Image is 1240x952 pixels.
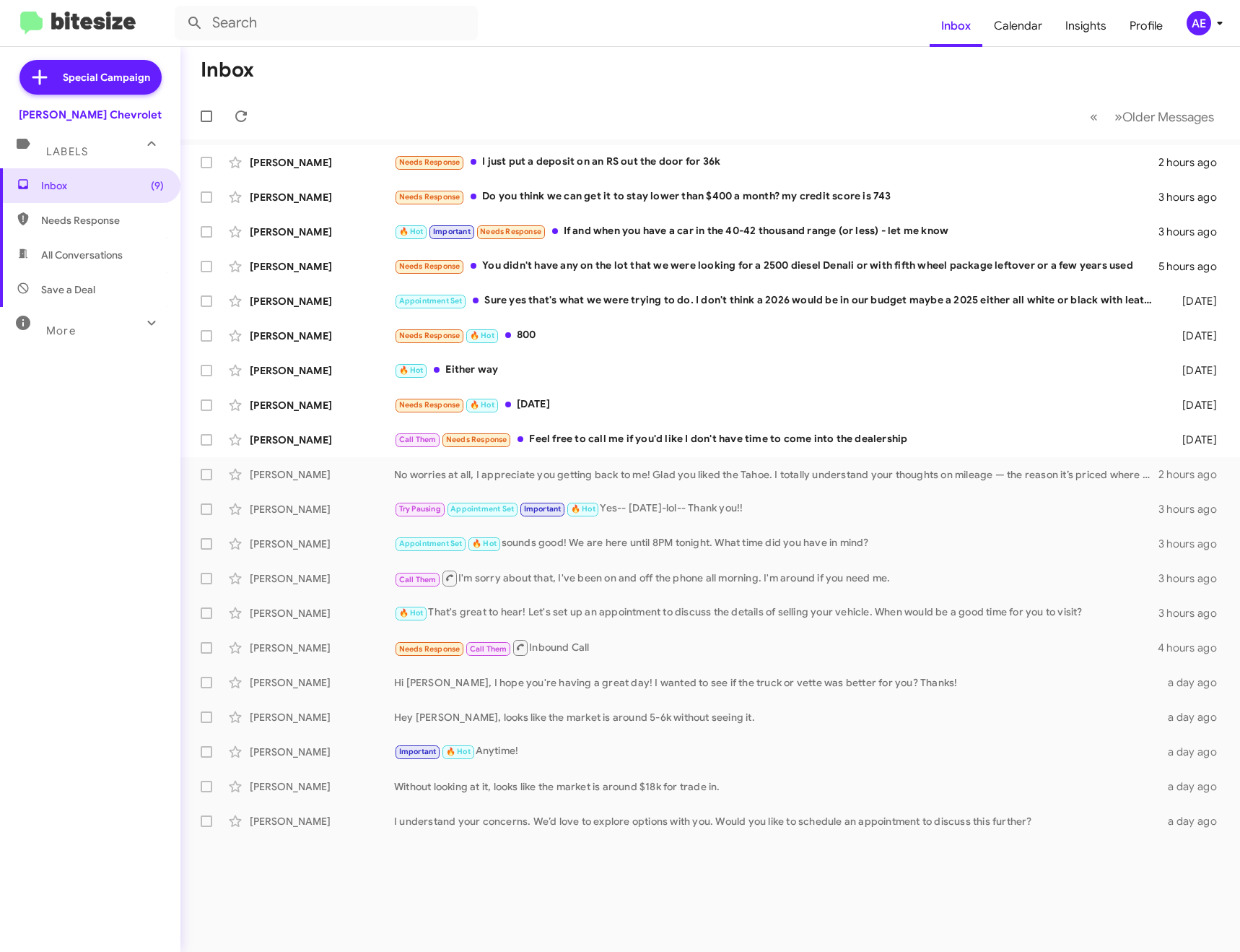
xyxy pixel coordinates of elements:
[399,192,460,202] span: Needs Response
[1187,11,1211,35] div: AE
[1090,108,1098,126] span: «
[394,639,1158,657] div: Inbound Call
[250,710,394,724] div: [PERSON_NAME]
[1161,433,1228,447] div: [DATE]
[1158,259,1228,274] div: 5 hours ago
[394,293,1161,309] div: Sure yes that's what we were trying to do. I don't think a 2026 would be in our budget maybe a 20...
[480,227,541,236] span: Needs Response
[433,227,471,236] span: Important
[1158,467,1228,482] div: 2 hours ago
[19,108,162,122] div: [PERSON_NAME] Chevrolet
[394,675,1161,690] div: Hi [PERSON_NAME], I hope you're having a great day! I wanted to see if the truck or vette was bet...
[46,145,88,158] span: Labels
[1161,329,1228,343] div: [DATE]
[399,157,460,167] span: Needs Response
[1161,745,1228,759] div: a day ago
[399,608,424,618] span: 🔥 Hot
[1081,102,1106,131] button: Previous
[450,504,514,514] span: Appointment Set
[1118,5,1174,47] a: Profile
[1158,641,1228,655] div: 4 hours ago
[250,398,394,412] div: [PERSON_NAME]
[1161,814,1228,828] div: a day ago
[250,294,394,308] div: [PERSON_NAME]
[394,223,1158,240] div: If and when you have a car in the 40-42 thousand range (or less) - let me know
[41,213,164,228] span: Needs Response
[394,189,1158,205] div: Do you think we can get it to stay lower than $400 a month? my credit score is 743
[394,258,1158,274] div: You didn't have any on the lot that we were looking for a 2500 diesel Denali or with fifth wheel ...
[250,259,394,274] div: [PERSON_NAME]
[1161,294,1228,308] div: [DATE]
[46,324,76,337] span: More
[41,282,95,297] span: Save a Deal
[470,331,494,340] span: 🔥 Hot
[250,779,394,794] div: [PERSON_NAME]
[1158,606,1228,620] div: 3 hours ago
[399,539,463,548] span: Appointment Set
[399,575,437,584] span: Call Them
[201,59,254,82] h1: Inbox
[399,365,424,375] span: 🔥 Hot
[1161,398,1228,412] div: [DATE]
[524,504,562,514] span: Important
[41,178,164,193] span: Inbox
[250,814,394,828] div: [PERSON_NAME]
[394,362,1161,378] div: Either way
[394,535,1158,552] div: sounds good! We are here until 8PM tonight. What time did you have in mind?
[1054,5,1118,47] span: Insights
[19,60,162,95] a: Special Campaign
[394,397,1161,413] div: [DATE]
[250,155,394,170] div: [PERSON_NAME]
[394,710,1161,724] div: Hey [PERSON_NAME], looks like the market is around 5-6k without seeing it.
[1158,502,1228,516] div: 3 hours ago
[470,644,507,654] span: Call Them
[399,400,460,410] span: Needs Response
[982,5,1054,47] a: Calendar
[250,571,394,586] div: [PERSON_NAME]
[250,225,394,239] div: [PERSON_NAME]
[394,814,1161,828] div: I understand your concerns. We’d love to explore options with you. Would you like to schedule an ...
[1161,779,1228,794] div: a day ago
[399,504,441,514] span: Try Pausing
[250,190,394,204] div: [PERSON_NAME]
[472,539,497,548] span: 🔥 Hot
[1158,190,1228,204] div: 3 hours ago
[394,605,1158,621] div: That's great to hear! Let's set up an appointment to discuss the details of selling your vehicle....
[1158,537,1228,551] div: 3 hours ago
[394,779,1161,794] div: Without looking at it, looks like the market is around $18k for trade in.
[1158,225,1228,239] div: 3 hours ago
[446,435,507,444] span: Needs Response
[250,745,394,759] div: [PERSON_NAME]
[250,606,394,620] div: [PERSON_NAME]
[394,743,1161,760] div: Anytime!
[394,467,1158,482] div: No worries at all, I appreciate you getting back to me! Glad you liked the Tahoe. I totally under...
[1122,109,1214,125] span: Older Messages
[151,178,164,193] span: (9)
[399,261,460,271] span: Needs Response
[399,747,437,756] span: Important
[250,537,394,551] div: [PERSON_NAME]
[175,6,478,40] input: Search
[1161,363,1228,378] div: [DATE]
[571,504,595,514] span: 🔥 Hot
[446,747,471,756] span: 🔥 Hot
[1106,102,1223,131] button: Next
[63,70,150,85] span: Special Campaign
[399,227,424,236] span: 🔥 Hot
[399,296,463,306] span: Appointment Set
[250,675,394,690] div: [PERSON_NAME]
[250,329,394,343] div: [PERSON_NAME]
[1082,102,1223,131] nav: Page navigation example
[394,327,1161,344] div: 800
[250,433,394,447] div: [PERSON_NAME]
[250,467,394,482] div: [PERSON_NAME]
[1158,571,1228,586] div: 3 hours ago
[930,5,982,47] a: Inbox
[41,248,123,262] span: All Conversations
[1161,675,1228,690] div: a day ago
[394,501,1158,517] div: Yes-- [DATE]-lol-- Thank you!!
[1161,710,1228,724] div: a day ago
